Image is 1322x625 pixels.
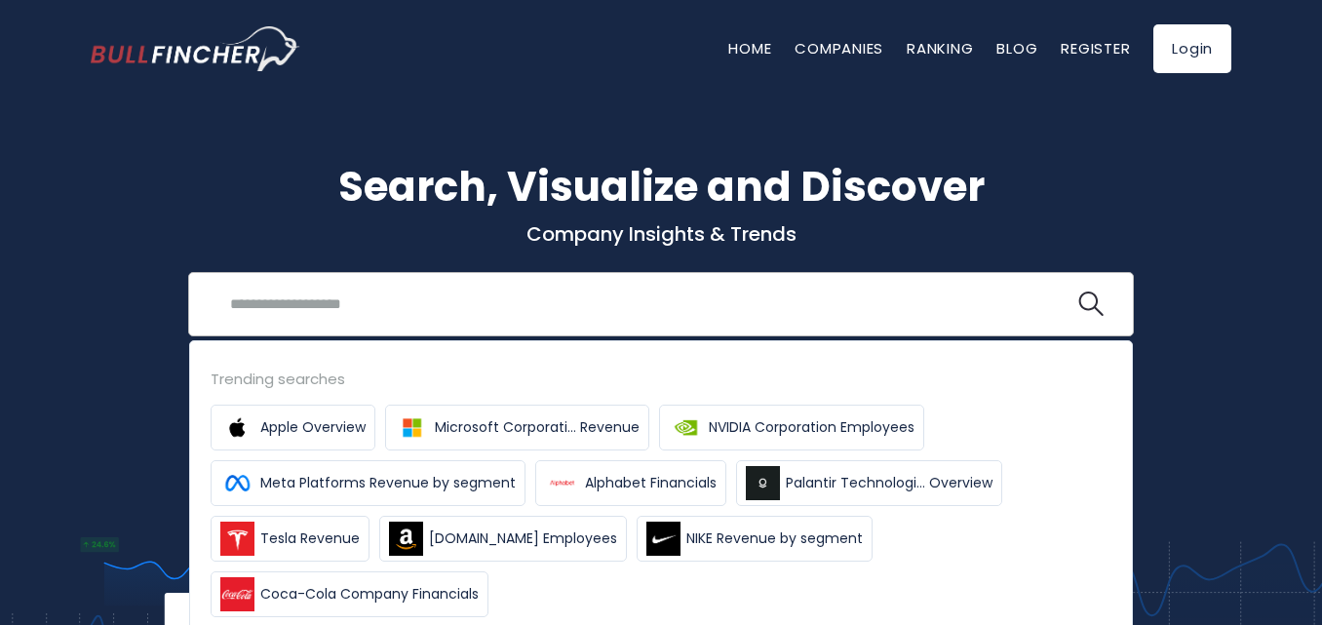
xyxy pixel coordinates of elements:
[996,38,1037,59] a: Blog
[91,26,300,71] a: Go to homepage
[211,571,488,617] a: Coca-Cola Company Financials
[1078,292,1104,317] img: search icon
[91,221,1231,247] p: Company Insights & Trends
[907,38,973,59] a: Ranking
[736,460,1002,506] a: Palantir Technologi... Overview
[211,460,525,506] a: Meta Platforms Revenue by segment
[211,405,375,450] a: Apple Overview
[379,516,627,562] a: [DOMAIN_NAME] Employees
[795,38,883,59] a: Companies
[260,528,360,549] span: Tesla Revenue
[686,528,863,549] span: NIKE Revenue by segment
[260,417,366,438] span: Apple Overview
[91,26,300,71] img: bullfincher logo
[1153,24,1231,73] a: Login
[709,417,914,438] span: NVIDIA Corporation Employees
[585,473,717,493] span: Alphabet Financials
[385,405,649,450] a: Microsoft Corporati... Revenue
[659,405,924,450] a: NVIDIA Corporation Employees
[260,473,516,493] span: Meta Platforms Revenue by segment
[1061,38,1130,59] a: Register
[637,516,873,562] a: NIKE Revenue by segment
[786,473,992,493] span: Palantir Technologi... Overview
[91,375,1231,396] p: What's trending
[211,516,369,562] a: Tesla Revenue
[211,368,1111,390] div: Trending searches
[429,528,617,549] span: [DOMAIN_NAME] Employees
[91,156,1231,217] h1: Search, Visualize and Discover
[260,584,479,605] span: Coca-Cola Company Financials
[728,38,771,59] a: Home
[535,460,726,506] a: Alphabet Financials
[435,417,640,438] span: Microsoft Corporati... Revenue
